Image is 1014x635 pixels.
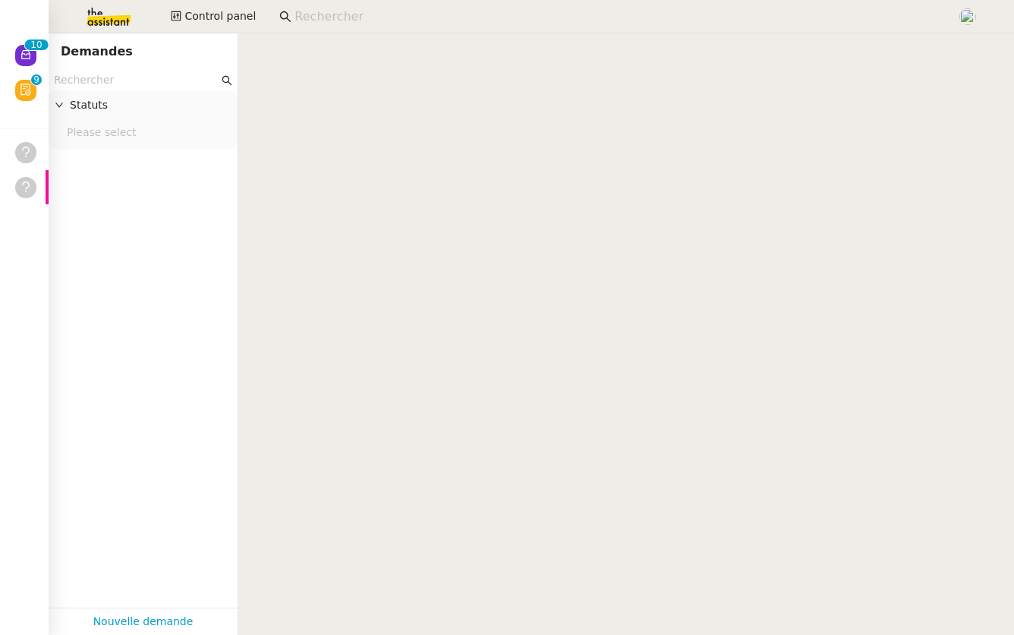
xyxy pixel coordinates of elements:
input: Rechercher [54,71,219,89]
a: Nouvelle demande [93,613,194,630]
nz-page-header-title: Demandes [61,41,133,62]
span: Control panel [184,8,256,25]
p: 0 [36,39,43,53]
p: 1 [30,39,36,53]
nz-badge-sup: 9 [31,74,42,85]
input: Rechercher [294,7,942,27]
button: Control panel [162,6,265,27]
div: Statuts [49,90,238,120]
img: users%2FPPrFYTsEAUgQy5cK5MCpqKbOX8K2%2Favatar%2FCapture%20d%E2%80%99e%CC%81cran%202023-06-05%20a%... [959,8,976,25]
nz-badge-sup: 10 [24,39,48,50]
p: 9 [33,74,39,88]
span: Statuts [70,96,231,114]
